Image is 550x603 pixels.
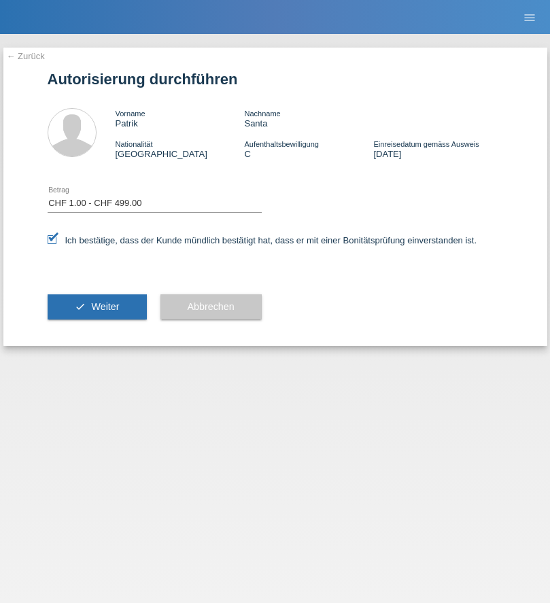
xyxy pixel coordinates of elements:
span: Weiter [91,301,119,312]
span: Aufenthaltsbewilligung [244,140,318,148]
h1: Autorisierung durchführen [48,71,503,88]
div: [DATE] [373,139,502,159]
button: check Weiter [48,294,147,320]
button: Abbrechen [160,294,262,320]
div: Santa [244,108,373,128]
span: Nachname [244,109,280,118]
a: ← Zurück [7,51,45,61]
label: Ich bestätige, dass der Kunde mündlich bestätigt hat, dass er mit einer Bonitätsprüfung einversta... [48,235,477,245]
i: menu [523,11,536,24]
span: Abbrechen [188,301,235,312]
div: [GEOGRAPHIC_DATA] [116,139,245,159]
i: check [75,301,86,312]
span: Einreisedatum gemäss Ausweis [373,140,479,148]
div: Patrik [116,108,245,128]
a: menu [516,13,543,21]
div: C [244,139,373,159]
span: Vorname [116,109,145,118]
span: Nationalität [116,140,153,148]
